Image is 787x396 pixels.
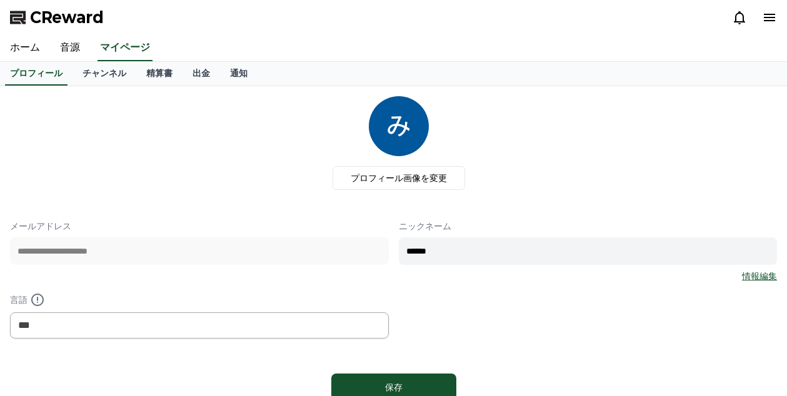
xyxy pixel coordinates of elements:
[30,7,104,27] span: CReward
[356,381,431,394] div: 保存
[183,62,220,86] a: 出金
[399,220,778,232] p: ニックネーム
[98,35,153,61] a: マイページ
[369,96,429,156] img: profile_image
[73,62,136,86] a: チャンネル
[742,270,777,282] a: 情報編集
[50,35,90,61] a: 音源
[333,166,465,190] label: プロフィール画像を変更
[136,62,183,86] a: 精算書
[220,62,258,86] a: 通知
[5,62,68,86] a: プロフィール
[10,220,389,232] p: メールアドレス
[10,292,389,307] p: 言語
[10,7,104,27] a: CReward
